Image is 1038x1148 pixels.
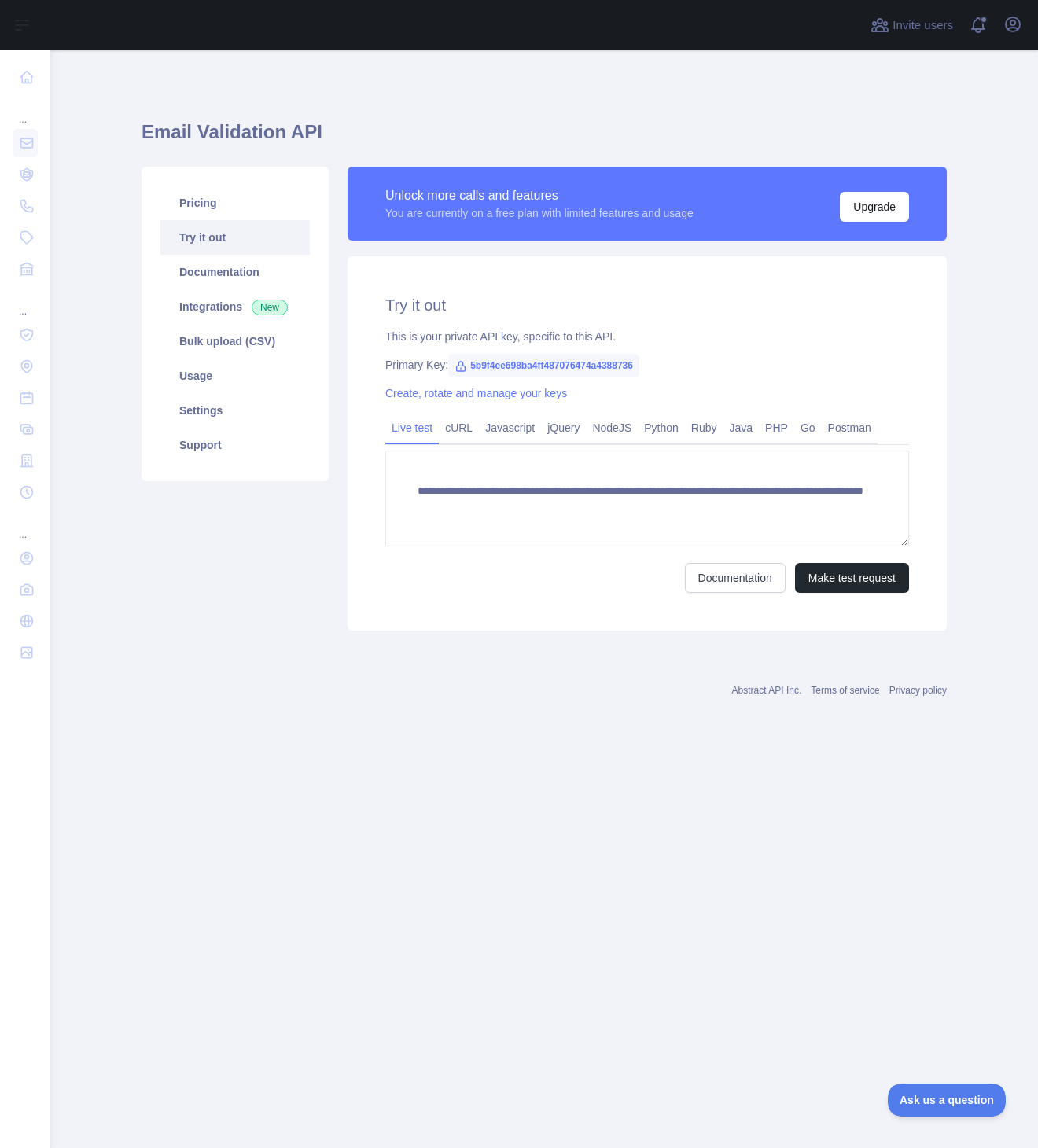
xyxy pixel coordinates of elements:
[160,359,310,393] a: Usage
[840,192,909,222] button: Upgrade
[448,354,639,377] span: 5b9f4ee698ba4ff487076474a4388736
[732,685,802,696] a: Abstract API Inc.
[541,415,586,440] a: jQuery
[160,428,310,462] a: Support
[795,563,909,593] button: Make test request
[385,329,909,344] div: This is your private API key, specific to this API.
[888,1084,1007,1117] iframe: Toggle Customer Support
[385,387,567,399] a: Create, rotate and manage your keys
[889,685,947,696] a: Privacy policy
[385,357,909,373] div: Primary Key:
[160,324,310,359] a: Bulk upload (CSV)
[385,415,439,440] a: Live test
[160,220,310,255] a: Try it out
[867,13,956,38] button: Invite users
[385,205,694,221] div: You are currently on a free plan with limited features and usage
[160,255,310,289] a: Documentation
[759,415,794,440] a: PHP
[822,415,878,440] a: Postman
[160,289,310,324] a: Integrations New
[439,415,479,440] a: cURL
[794,415,822,440] a: Go
[893,17,953,35] span: Invite users
[160,186,310,220] a: Pricing
[13,94,38,126] div: ...
[723,415,760,440] a: Java
[13,510,38,541] div: ...
[586,415,638,440] a: NodeJS
[811,685,879,696] a: Terms of service
[13,286,38,318] div: ...
[142,120,947,157] h1: Email Validation API
[685,563,786,593] a: Documentation
[685,415,723,440] a: Ruby
[160,393,310,428] a: Settings
[252,300,288,315] span: New
[638,415,685,440] a: Python
[385,186,694,205] div: Unlock more calls and features
[479,415,541,440] a: Javascript
[385,294,909,316] h2: Try it out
